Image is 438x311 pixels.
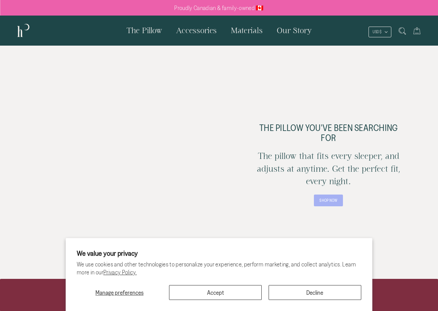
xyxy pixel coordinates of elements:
[224,16,270,45] a: Materials
[270,16,319,45] a: Our Story
[77,261,361,276] p: We use cookies and other technologies to personalize your experience, perform marketing, and coll...
[127,26,162,35] span: The Pillow
[120,16,169,45] a: The Pillow
[176,26,217,35] span: Accessories
[314,195,343,206] a: SHOP NOW
[231,26,263,35] span: Materials
[77,285,162,300] button: Manage preferences
[252,123,405,143] p: the pillow you've been searching for
[369,27,391,37] button: USD $
[103,269,137,275] a: Privacy Policy.
[269,285,361,300] button: Decline
[169,16,224,45] a: Accessories
[174,4,264,11] p: Proudly Canadian & family-owned 🇨🇦
[77,249,361,257] h2: We value your privacy
[277,26,312,35] span: Our Story
[252,150,405,187] h2: The pillow that fits every sleeper, and adjusts at anytime. Get the perfect fit, every night.
[169,285,262,300] button: Accept
[95,289,143,296] span: Manage preferences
